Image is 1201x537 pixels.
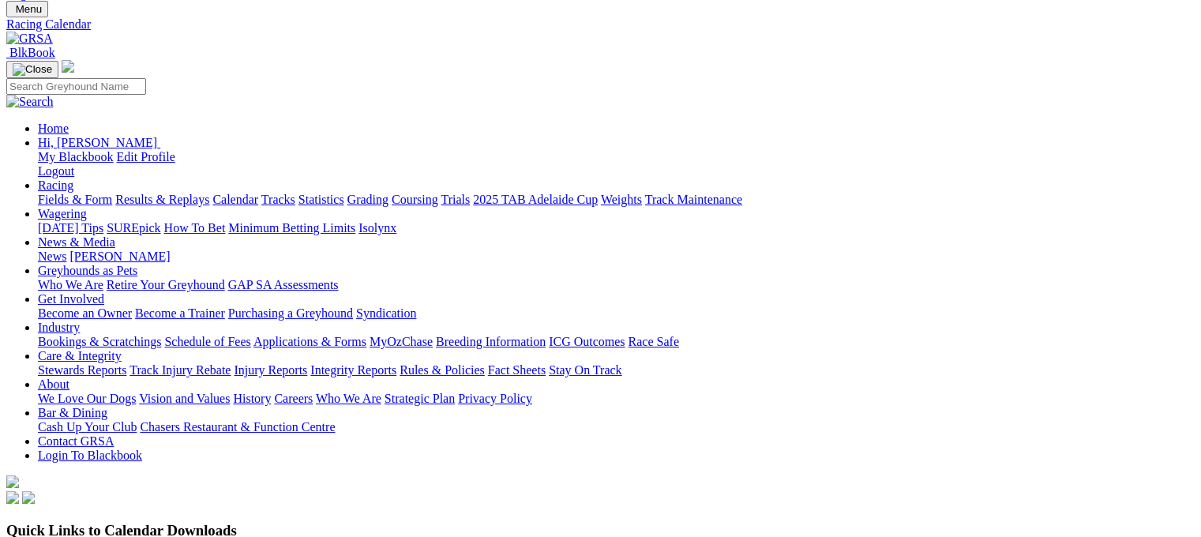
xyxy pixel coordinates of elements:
a: Privacy Policy [458,392,532,405]
a: Who We Are [38,278,103,291]
a: GAP SA Assessments [228,278,339,291]
a: Coursing [392,193,438,206]
a: Wagering [38,207,87,220]
a: Retire Your Greyhound [107,278,225,291]
span: Hi, [PERSON_NAME] [38,136,157,149]
div: Hi, [PERSON_NAME] [38,150,1195,178]
a: Strategic Plan [385,392,455,405]
a: Minimum Betting Limits [228,221,355,235]
a: Get Involved [38,292,104,306]
a: Statistics [298,193,344,206]
a: Schedule of Fees [164,335,250,348]
a: Racing [38,178,73,192]
button: Toggle navigation [6,61,58,78]
input: Search [6,78,146,95]
a: Chasers Restaurant & Function Centre [140,420,335,434]
a: Industry [38,321,80,334]
div: Racing [38,193,1195,207]
a: 2025 TAB Adelaide Cup [473,193,598,206]
a: Integrity Reports [310,363,396,377]
a: Weights [601,193,642,206]
img: GRSA [6,32,53,46]
a: We Love Our Dogs [38,392,136,405]
a: Care & Integrity [38,349,122,362]
a: Track Injury Rebate [129,363,231,377]
a: BlkBook [6,46,55,59]
a: Become an Owner [38,306,132,320]
a: Become a Trainer [135,306,225,320]
a: Hi, [PERSON_NAME] [38,136,160,149]
a: Fact Sheets [488,363,546,377]
a: [PERSON_NAME] [69,250,170,263]
a: Who We Are [316,392,381,405]
a: Careers [274,392,313,405]
a: Results & Replays [115,193,209,206]
a: News & Media [38,235,115,249]
div: Get Involved [38,306,1195,321]
img: twitter.svg [22,491,35,504]
div: About [38,392,1195,406]
a: Stewards Reports [38,363,126,377]
a: Login To Blackbook [38,449,142,462]
a: Purchasing a Greyhound [228,306,353,320]
a: Syndication [356,306,416,320]
a: Trials [441,193,470,206]
a: [DATE] Tips [38,221,103,235]
a: Bookings & Scratchings [38,335,161,348]
a: News [38,250,66,263]
a: SUREpick [107,221,160,235]
a: Bar & Dining [38,406,107,419]
span: BlkBook [9,46,55,59]
a: History [233,392,271,405]
a: Grading [347,193,388,206]
a: Breeding Information [436,335,546,348]
a: ICG Outcomes [549,335,625,348]
button: Toggle navigation [6,1,48,17]
div: Wagering [38,221,1195,235]
a: Logout [38,164,74,178]
a: Cash Up Your Club [38,420,137,434]
img: Close [13,63,52,76]
img: logo-grsa-white.png [6,475,19,488]
a: Calendar [212,193,258,206]
a: MyOzChase [370,335,433,348]
a: Stay On Track [549,363,621,377]
img: logo-grsa-white.png [62,60,74,73]
a: Isolynx [358,221,396,235]
a: Greyhounds as Pets [38,264,137,277]
a: Fields & Form [38,193,112,206]
img: facebook.svg [6,491,19,504]
div: News & Media [38,250,1195,264]
a: Home [38,122,69,135]
a: Race Safe [628,335,678,348]
a: About [38,377,69,391]
img: Search [6,95,54,109]
a: Track Maintenance [645,193,742,206]
a: Applications & Forms [253,335,366,348]
a: Racing Calendar [6,17,1195,32]
a: Rules & Policies [400,363,485,377]
a: Tracks [261,193,295,206]
div: Bar & Dining [38,420,1195,434]
span: Menu [16,3,42,15]
a: Injury Reports [234,363,307,377]
div: Greyhounds as Pets [38,278,1195,292]
a: My Blackbook [38,150,114,163]
a: Vision and Values [139,392,230,405]
a: Contact GRSA [38,434,114,448]
a: Edit Profile [117,150,175,163]
a: How To Bet [164,221,226,235]
div: Care & Integrity [38,363,1195,377]
div: Industry [38,335,1195,349]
